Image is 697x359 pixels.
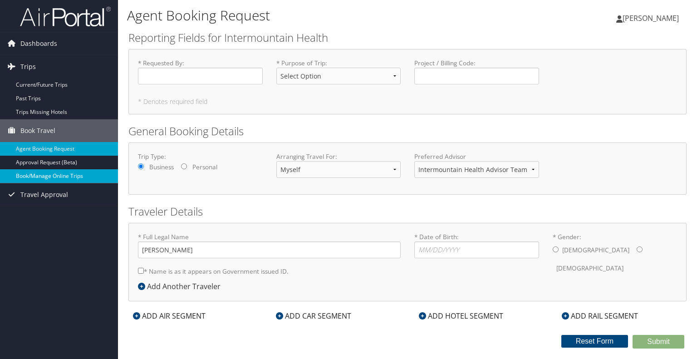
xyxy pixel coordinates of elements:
[20,183,68,206] span: Travel Approval
[128,204,687,219] h2: Traveler Details
[414,68,539,84] input: Project / Billing Code:
[138,268,144,274] input: * Name is as it appears on Government issued ID.
[633,335,684,349] button: Submit
[616,5,688,32] a: [PERSON_NAME]
[553,232,677,277] label: * Gender:
[276,59,401,92] label: * Purpose of Trip :
[637,246,643,252] input: * Gender:[DEMOGRAPHIC_DATA][DEMOGRAPHIC_DATA]
[127,6,501,25] h1: Agent Booking Request
[149,162,174,172] label: Business
[138,152,263,161] label: Trip Type:
[138,232,401,258] label: * Full Legal Name
[562,241,629,259] label: [DEMOGRAPHIC_DATA]
[557,310,643,321] div: ADD RAIL SEGMENT
[138,68,263,84] input: * Requested By:
[414,232,539,258] label: * Date of Birth:
[138,59,263,84] label: * Requested By :
[623,13,679,23] span: [PERSON_NAME]
[138,98,677,105] h5: * Denotes required field
[138,263,289,280] label: * Name is as it appears on Government issued ID.
[561,335,628,348] button: Reset Form
[276,68,401,84] select: * Purpose of Trip:
[128,123,687,139] h2: General Booking Details
[556,260,623,277] label: [DEMOGRAPHIC_DATA]
[192,162,217,172] label: Personal
[276,152,401,161] label: Arranging Travel For:
[414,241,539,258] input: * Date of Birth:
[20,55,36,78] span: Trips
[138,241,401,258] input: * Full Legal Name
[138,281,225,292] div: Add Another Traveler
[414,152,539,161] label: Preferred Advisor
[20,32,57,55] span: Dashboards
[414,310,508,321] div: ADD HOTEL SEGMENT
[414,59,539,84] label: Project / Billing Code :
[553,246,559,252] input: * Gender:[DEMOGRAPHIC_DATA][DEMOGRAPHIC_DATA]
[20,119,55,142] span: Book Travel
[128,30,687,45] h2: Reporting Fields for Intermountain Health
[20,6,111,27] img: airportal-logo.png
[271,310,356,321] div: ADD CAR SEGMENT
[128,310,210,321] div: ADD AIR SEGMENT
